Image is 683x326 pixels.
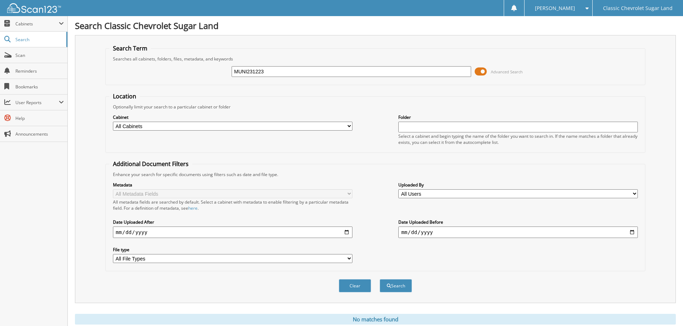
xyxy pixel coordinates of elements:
[15,131,64,137] span: Announcements
[339,279,371,292] button: Clear
[15,37,63,43] span: Search
[75,314,676,325] div: No matches found
[535,6,575,10] span: [PERSON_NAME]
[603,6,673,10] span: Classic Chevrolet Sugar Land
[380,279,412,292] button: Search
[109,92,140,100] legend: Location
[109,171,641,177] div: Enhance your search for specific documents using filters such as date and file type.
[15,21,59,27] span: Cabinets
[113,247,352,253] label: File type
[491,69,523,74] span: Advanced Search
[15,115,64,121] span: Help
[188,205,198,211] a: here
[15,68,64,74] span: Reminders
[109,44,151,52] legend: Search Term
[113,219,352,225] label: Date Uploaded After
[398,227,638,238] input: end
[109,56,641,62] div: Searches all cabinets, folders, files, metadata, and keywords
[398,182,638,188] label: Uploaded By
[15,52,64,58] span: Scan
[113,182,352,188] label: Metadata
[7,3,61,13] img: scan123-logo-white.svg
[113,227,352,238] input: start
[109,104,641,110] div: Optionally limit your search to a particular cabinet or folder
[113,199,352,211] div: All metadata fields are searched by default. Select a cabinet with metadata to enable filtering b...
[398,219,638,225] label: Date Uploaded Before
[15,99,59,106] span: User Reports
[15,84,64,90] span: Bookmarks
[398,114,638,120] label: Folder
[75,20,676,31] h1: Search Classic Chevrolet Sugar Land
[113,114,352,120] label: Cabinet
[109,160,192,168] legend: Additional Document Filters
[398,133,638,145] div: Select a cabinet and begin typing the name of the folder you want to search in. If the name match...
